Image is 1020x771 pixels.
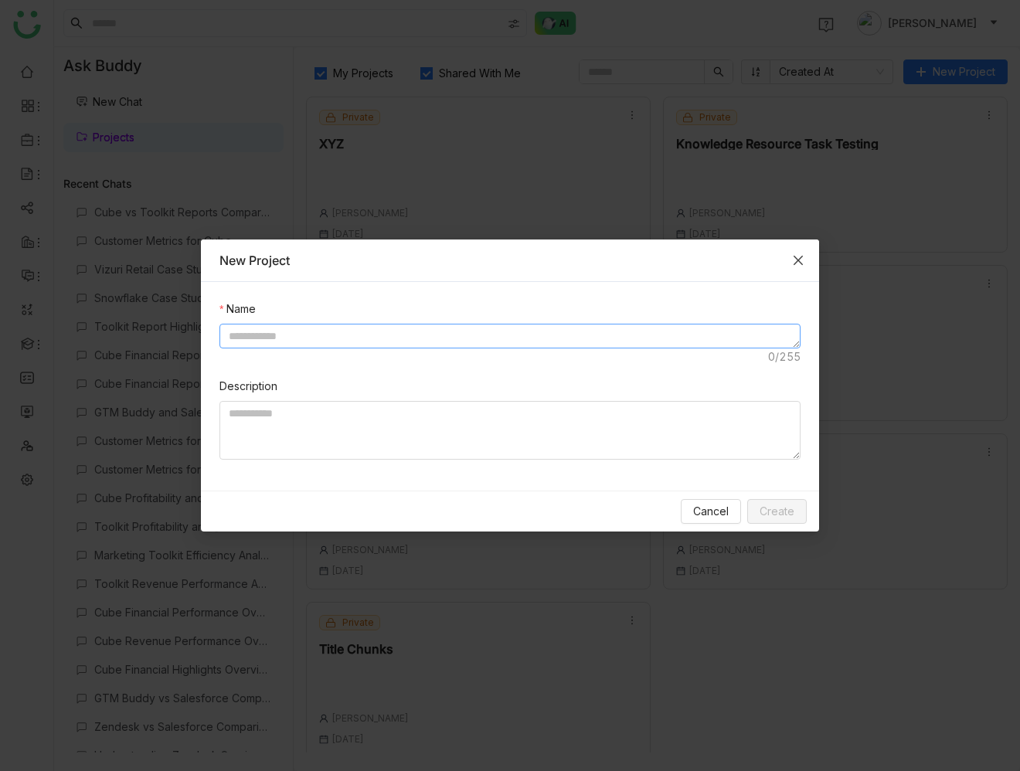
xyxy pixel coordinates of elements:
[219,378,277,395] label: Description
[681,499,741,524] button: Cancel
[693,503,729,520] span: Cancel
[219,252,801,269] div: New Project
[747,499,807,524] button: Create
[777,239,819,281] button: Close
[219,301,256,318] label: Name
